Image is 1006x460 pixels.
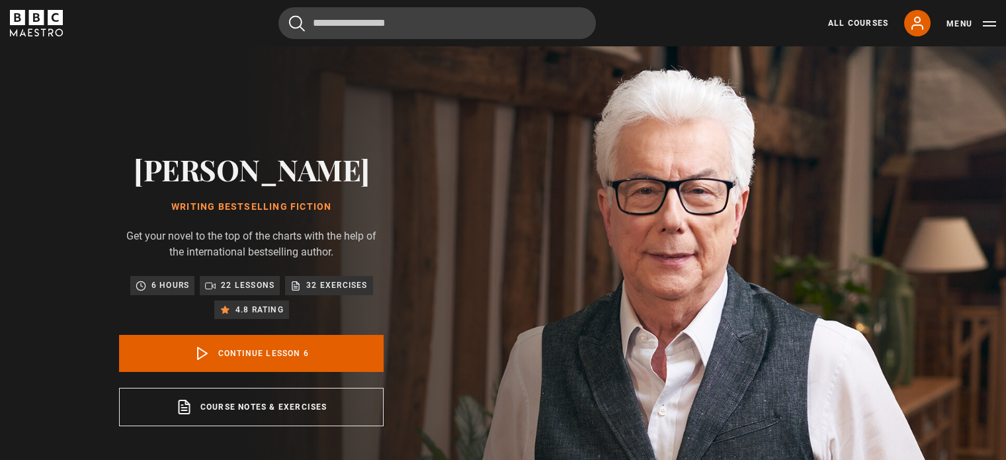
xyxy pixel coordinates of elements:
[235,303,284,316] p: 4.8 rating
[221,279,274,292] p: 22 lessons
[946,17,996,30] button: Toggle navigation
[289,15,305,32] button: Submit the search query
[278,7,596,39] input: Search
[119,335,384,372] a: Continue lesson 6
[151,279,189,292] p: 6 hours
[306,279,367,292] p: 32 exercises
[119,228,384,260] p: Get your novel to the top of the charts with the help of the international bestselling author.
[119,202,384,212] h1: Writing Bestselling Fiction
[119,388,384,426] a: Course notes & exercises
[10,10,63,36] svg: BBC Maestro
[828,17,888,29] a: All Courses
[119,152,384,186] h2: [PERSON_NAME]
